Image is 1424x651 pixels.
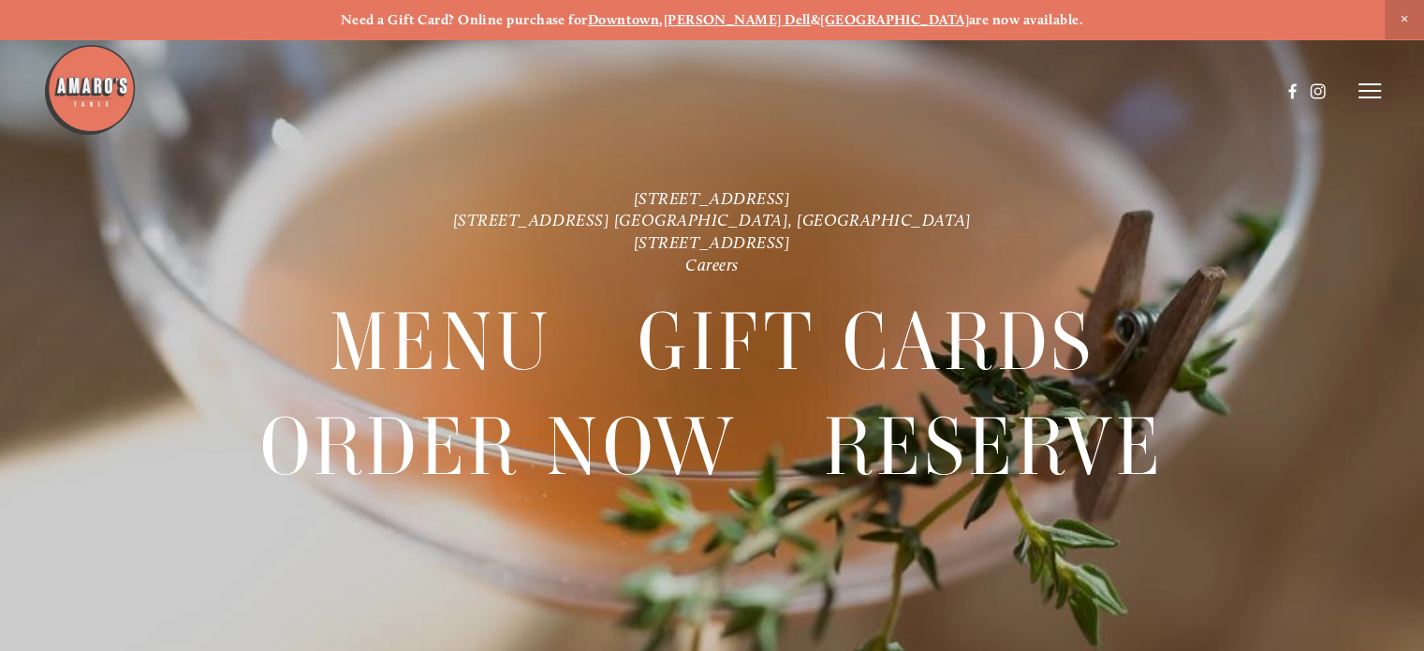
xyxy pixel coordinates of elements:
a: Downtown [588,11,660,28]
a: [GEOGRAPHIC_DATA] [820,11,969,28]
a: [STREET_ADDRESS] [634,232,791,253]
span: Reserve [823,395,1164,499]
img: Amaro's Table [43,43,137,137]
a: Careers [685,255,739,275]
strong: & [811,11,820,28]
strong: Need a Gift Card? Online purchase for [341,11,588,28]
span: Gift Cards [638,290,1094,394]
a: Reserve [823,395,1164,498]
a: Order Now [260,395,739,498]
a: [STREET_ADDRESS] [GEOGRAPHIC_DATA], [GEOGRAPHIC_DATA] [453,210,972,230]
span: Order Now [260,395,739,499]
a: Menu [330,290,552,393]
strong: , [659,11,663,28]
strong: are now available. [969,11,1083,28]
span: Menu [330,290,552,394]
a: [STREET_ADDRESS] [634,187,791,208]
a: [PERSON_NAME] Dell [664,11,811,28]
a: Gift Cards [638,290,1094,393]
